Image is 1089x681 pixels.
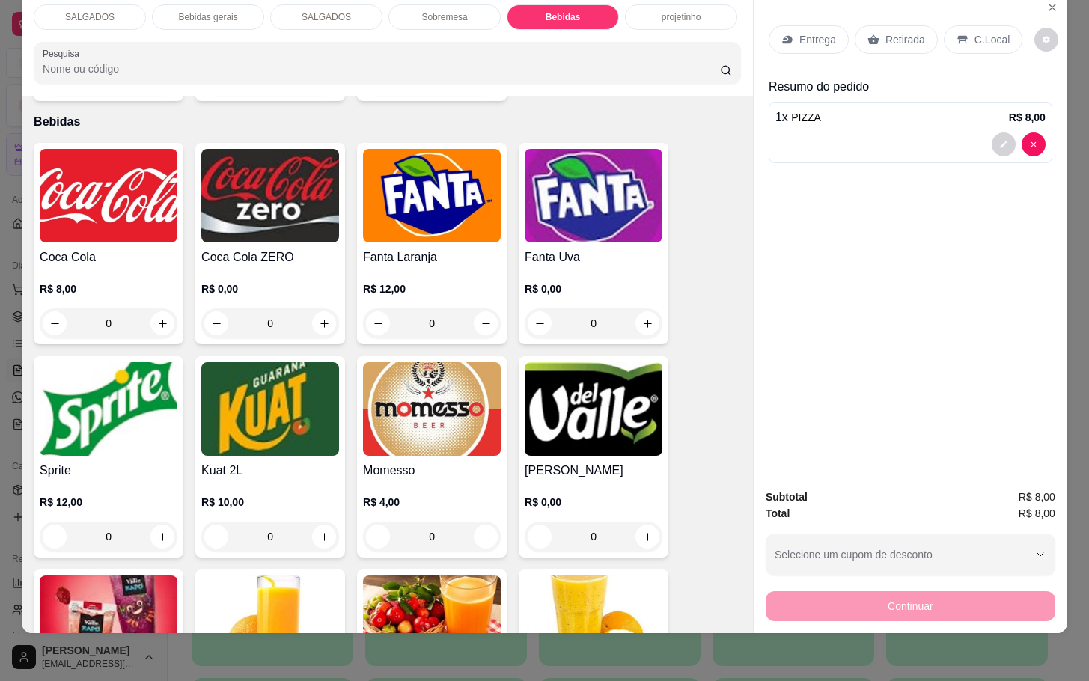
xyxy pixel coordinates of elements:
[525,149,662,242] img: product-image
[525,281,662,296] p: R$ 0,00
[775,109,821,126] p: 1 x
[312,525,336,549] button: increase-product-quantity
[766,491,808,503] strong: Subtotal
[525,462,662,480] h4: [PERSON_NAME]
[43,47,85,60] label: Pesquisa
[421,11,467,23] p: Sobremesa
[525,248,662,266] h4: Fanta Uva
[363,462,501,480] h4: Momesso
[201,248,339,266] h4: Coca Cola ZERO
[363,248,501,266] h4: Fanta Laranja
[201,149,339,242] img: product-image
[525,495,662,510] p: R$ 0,00
[43,61,720,76] input: Pesquisa
[662,11,701,23] p: projetinho
[201,462,339,480] h4: Kuat 2L
[766,534,1055,575] button: Selecione um cupom de desconto
[1022,132,1046,156] button: decrease-product-quantity
[65,11,115,23] p: SALGADOS
[525,362,662,456] img: product-image
[40,248,177,266] h4: Coca Cola
[201,575,339,669] img: product-image
[791,112,821,123] span: PIZZA
[885,32,925,47] p: Retirada
[363,149,501,242] img: product-image
[178,11,237,23] p: Bebidas gerais
[974,32,1010,47] p: C.Local
[40,281,177,296] p: R$ 8,00
[766,507,790,519] strong: Total
[201,495,339,510] p: R$ 10,00
[992,132,1016,156] button: decrease-product-quantity
[363,281,501,296] p: R$ 12,00
[546,11,581,23] p: Bebidas
[40,362,177,456] img: product-image
[201,362,339,456] img: product-image
[302,11,351,23] p: SALGADOS
[525,575,662,669] img: product-image
[363,362,501,456] img: product-image
[204,525,228,549] button: decrease-product-quantity
[34,113,741,131] p: Bebidas
[363,495,501,510] p: R$ 4,00
[40,495,177,510] p: R$ 12,00
[1009,110,1046,125] p: R$ 8,00
[1019,489,1055,505] span: R$ 8,00
[363,575,501,669] img: product-image
[799,32,836,47] p: Entrega
[40,575,177,669] img: product-image
[769,78,1052,96] p: Resumo do pedido
[201,281,339,296] p: R$ 0,00
[1034,28,1058,52] button: decrease-product-quantity
[40,462,177,480] h4: Sprite
[40,149,177,242] img: product-image
[1019,505,1055,522] span: R$ 8,00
